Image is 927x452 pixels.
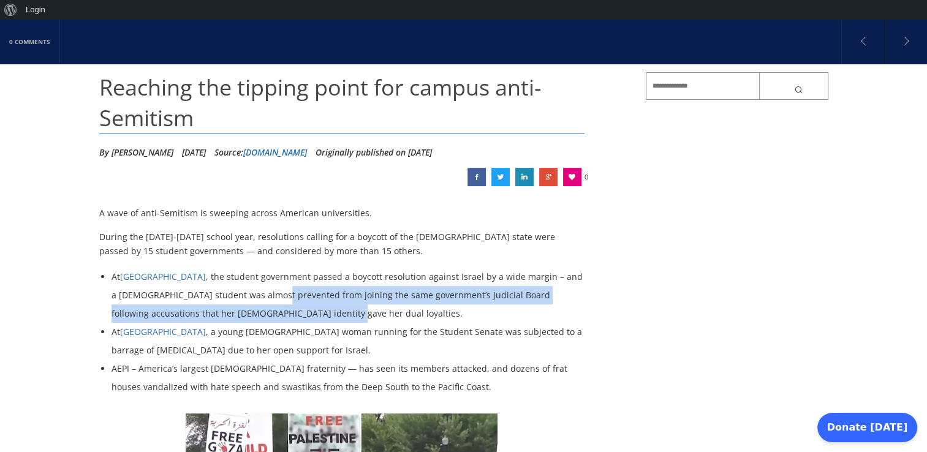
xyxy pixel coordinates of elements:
[99,72,542,133] span: Reaching the tipping point for campus anti-Semitism
[491,168,510,186] a: Reaching the tipping point for campus anti-Semitism
[112,323,585,360] li: At , a young [DEMOGRAPHIC_DATA] woman running for the Student Senate was subjected to a barrage o...
[99,206,585,220] p: A wave of anti-Semitism is sweeping across American universities.
[99,230,585,259] p: During the [DATE]-[DATE] school year, resolutions calling for a boycott of the [DEMOGRAPHIC_DATA]...
[214,143,307,162] div: Source:
[243,146,307,158] a: [DOMAIN_NAME]
[316,143,432,162] li: Originally published on [DATE]
[182,143,206,162] li: [DATE]
[539,168,558,186] a: Reaching the tipping point for campus anti-Semitism
[515,168,534,186] a: Reaching the tipping point for campus anti-Semitism
[112,360,585,396] li: AEPI – America’s largest [DEMOGRAPHIC_DATA] fraternity — has seen its members attacked, and dozen...
[120,271,206,282] a: [GEOGRAPHIC_DATA]
[120,326,206,337] a: [GEOGRAPHIC_DATA]
[112,268,585,323] li: At , the student government passed a boycott resolution against Israel by a wide margin – and a [...
[585,168,588,186] span: 0
[99,143,173,162] li: By [PERSON_NAME]
[467,168,486,186] a: Reaching the tipping point for campus anti-Semitism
